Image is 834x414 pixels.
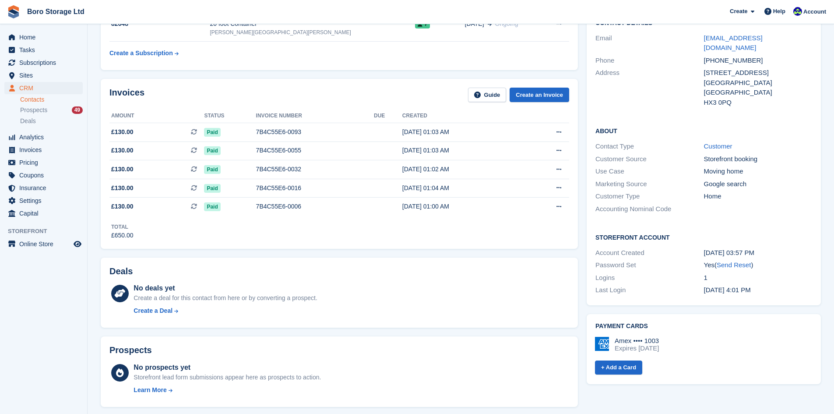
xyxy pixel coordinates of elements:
a: Preview store [72,239,83,249]
th: Created [402,109,522,123]
div: 7B4C55E6-0032 [256,165,374,174]
span: Online Store [19,238,72,250]
div: Use Case [595,166,704,177]
h2: Payment cards [595,323,812,330]
a: menu [4,69,83,81]
a: Send Reset [717,261,751,269]
a: Contacts [20,96,83,104]
div: Total [111,223,134,231]
span: [DATE] [465,19,484,28]
img: Tobie Hillier [793,7,802,16]
a: menu [4,31,83,43]
div: Contact Type [595,142,704,152]
div: Accounting Nominal Code [595,204,704,214]
span: Paid [204,146,220,155]
div: [PERSON_NAME][GEOGRAPHIC_DATA][PERSON_NAME] [210,28,415,36]
div: £650.00 [111,231,134,240]
div: Phone [595,56,704,66]
span: £130.00 [111,202,134,211]
div: 1 [704,273,812,283]
div: [DATE] 01:04 AM [402,184,522,193]
span: Paid [204,184,220,193]
img: stora-icon-8386f47178a22dfd0bd8f6a31ec36ba5ce8667c1dd55bd0f319d3a0aa187defe.svg [7,5,20,18]
a: Deals [20,117,83,126]
span: £130.00 [111,127,134,137]
span: Subscriptions [19,57,72,69]
a: menu [4,82,83,94]
a: menu [4,44,83,56]
div: [DATE] 01:03 AM [402,146,522,155]
div: 7B4C55E6-0016 [256,184,374,193]
h2: Deals [109,266,133,276]
th: Invoice number [256,109,374,123]
span: Sites [19,69,72,81]
th: Status [204,109,256,123]
div: Storefront lead form submissions appear here as prospects to action. [134,373,321,382]
div: Expires [DATE] [615,344,659,352]
span: CRM [19,82,72,94]
span: Analytics [19,131,72,143]
span: Settings [19,195,72,207]
div: Home [704,191,812,202]
span: Storefront [8,227,87,236]
a: menu [4,195,83,207]
div: Yes [704,260,812,270]
div: [PHONE_NUMBER] [704,56,812,66]
a: Create an Invoice [510,88,569,102]
time: 2025-04-21 15:01:10 UTC [704,286,751,294]
a: menu [4,144,83,156]
div: 7B4C55E6-0006 [256,202,374,211]
span: Account [803,7,826,16]
span: Create [730,7,747,16]
span: Deals [20,117,36,125]
a: menu [4,182,83,194]
div: Account Created [595,248,704,258]
a: Learn More [134,386,321,395]
h2: Storefront Account [595,233,812,241]
a: menu [4,207,83,219]
span: Home [19,31,72,43]
div: Create a deal for this contact from here or by converting a prospect. [134,294,317,303]
div: No deals yet [134,283,317,294]
span: Ongoing [495,20,518,27]
a: menu [4,169,83,181]
img: Amex Logo [595,337,609,351]
span: £130.00 [111,146,134,155]
div: [DATE] 01:02 AM [402,165,522,174]
h2: Prospects [109,345,152,355]
a: menu [4,238,83,250]
div: [DATE] 01:03 AM [402,127,522,137]
div: No prospects yet [134,362,321,373]
span: Paid [204,202,220,211]
h2: About [595,126,812,135]
a: Create a Subscription [109,45,179,61]
div: 7B4C55E6-0055 [256,146,374,155]
span: Prospects [20,106,47,114]
a: Create a Deal [134,306,317,315]
th: Amount [109,109,204,123]
div: Google search [704,179,812,189]
a: Customer [704,142,732,150]
div: Learn More [134,386,166,395]
span: Coupons [19,169,72,181]
a: menu [4,131,83,143]
a: Boro Storage Ltd [24,4,88,19]
div: Amex •••• 1003 [615,337,659,345]
span: Pricing [19,156,72,169]
div: 20 foot Container [210,19,415,28]
span: Help [773,7,785,16]
div: [GEOGRAPHIC_DATA] [704,78,812,88]
div: 82648 [109,19,210,28]
div: 7B4C55E6-0093 [256,127,374,137]
div: [STREET_ADDRESS] [704,68,812,78]
a: Prospects 49 [20,106,83,115]
th: Due [374,109,402,123]
div: Create a Deal [134,306,172,315]
span: Paid [204,128,220,137]
span: Paid [204,165,220,174]
span: Invoices [19,144,72,156]
div: Marketing Source [595,179,704,189]
div: HX3 0PQ [704,98,812,108]
div: Create a Subscription [109,49,173,58]
div: Moving home [704,166,812,177]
